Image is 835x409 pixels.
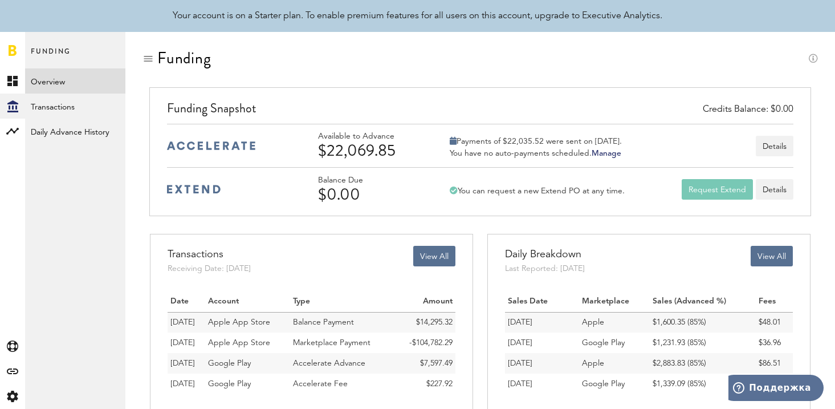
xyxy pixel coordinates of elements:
[208,359,251,367] span: Google Play
[650,353,755,374] td: $2,883.83 (85%)
[170,380,195,388] span: [DATE]
[579,353,650,374] td: Apple
[205,353,290,374] td: Google Play
[205,333,290,353] td: Apple App Store
[318,176,426,185] div: Balance Due
[170,318,195,326] span: [DATE]
[592,149,621,157] a: Manage
[170,339,195,347] span: [DATE]
[579,312,650,333] td: Apple
[579,291,650,312] th: Marketplace
[205,291,290,312] th: Account
[25,119,125,144] a: Daily Advance History
[505,333,579,353] td: [DATE]
[290,333,394,353] td: Marketplace Payment
[409,339,453,347] span: -$104,782.29
[208,318,270,326] span: Apple App Store
[25,94,125,119] a: Transactions
[450,136,622,147] div: Payments of $22,035.52 were sent on [DATE].
[293,380,348,388] span: Accelerate Fee
[505,374,579,394] td: [DATE]
[650,374,755,394] td: $1,339.09 (85%)
[394,312,455,333] td: $14,295.32
[170,359,195,367] span: [DATE]
[318,132,426,141] div: Available to Advance
[394,333,455,353] td: -$104,782.29
[756,312,793,333] td: $48.01
[450,186,625,196] div: You can request a new Extend PO at any time.
[751,246,793,266] button: View All
[168,333,205,353] td: 10/02/25
[505,246,585,263] div: Daily Breakdown
[756,179,793,200] a: Details
[682,179,753,200] button: Request Extend
[290,291,394,312] th: Type
[293,318,354,326] span: Balance Payment
[756,353,793,374] td: $86.51
[579,374,650,394] td: Google Play
[31,44,71,68] span: Funding
[420,359,453,367] span: $7,597.49
[290,374,394,394] td: Accelerate Fee
[505,263,585,274] div: Last Reported: [DATE]
[756,136,793,156] button: Details
[650,291,755,312] th: Sales (Advanced %)
[450,148,622,159] div: You have no auto-payments scheduled.
[205,312,290,333] td: Apple App Store
[318,185,426,204] div: $0.00
[728,375,824,403] iframe: Открывает виджет для поиска дополнительной информации
[157,49,211,67] div: Funding
[416,318,453,326] span: $14,295.32
[168,246,251,263] div: Transactions
[756,333,793,353] td: $36.96
[208,339,270,347] span: Apple App Store
[168,263,251,274] div: Receiving Date: [DATE]
[505,291,579,312] th: Sales Date
[318,141,426,160] div: $22,069.85
[579,333,650,353] td: Google Play
[168,374,205,394] td: 09/30/25
[505,353,579,374] td: [DATE]
[290,353,394,374] td: Accelerate Advance
[394,353,455,374] td: $7,597.49
[168,353,205,374] td: 09/30/25
[703,103,793,116] div: Credits Balance: $0.00
[167,185,221,194] img: extend-medium-blue-logo.svg
[394,374,455,394] td: $227.92
[293,339,370,347] span: Marketplace Payment
[756,291,793,312] th: Fees
[650,333,755,353] td: $1,231.93 (85%)
[293,359,365,367] span: Accelerate Advance
[25,68,125,94] a: Overview
[413,246,455,266] button: View All
[167,141,255,150] img: accelerate-medium-blue-logo.svg
[208,380,251,388] span: Google Play
[426,380,453,388] span: $227.92
[394,291,455,312] th: Amount
[168,312,205,333] td: 10/03/25
[167,99,793,124] div: Funding Snapshot
[756,374,793,394] td: $40.17
[168,291,205,312] th: Date
[173,9,662,23] div: Your account is on a Starter plan. To enable premium features for all users on this account, upgr...
[290,312,394,333] td: Balance Payment
[205,374,290,394] td: Google Play
[505,312,579,333] td: [DATE]
[650,312,755,333] td: $1,600.35 (85%)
